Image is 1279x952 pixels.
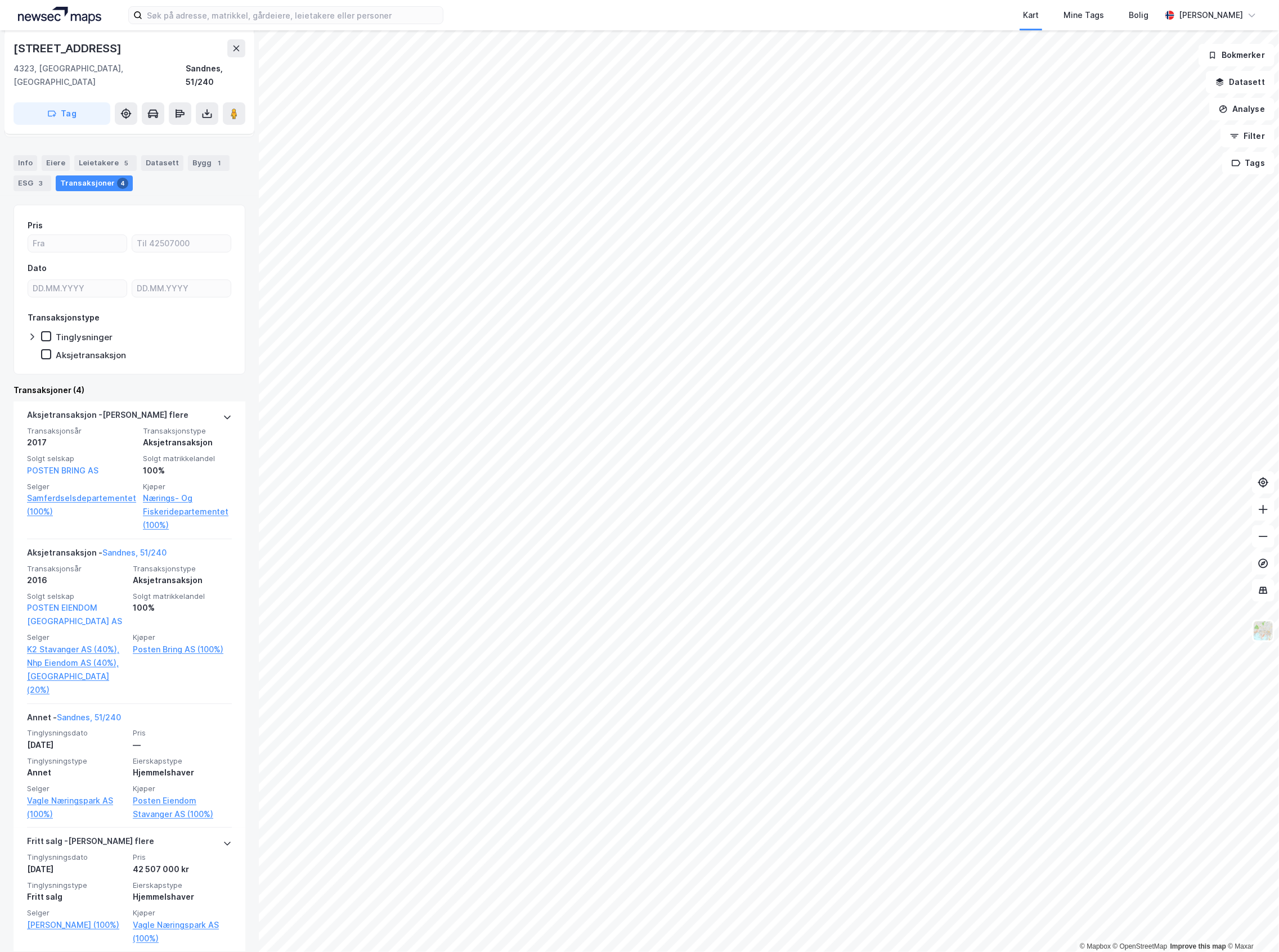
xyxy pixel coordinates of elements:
span: Solgt matrikkelandel [133,592,232,601]
div: Kart [1023,8,1039,22]
div: Datasett [141,155,183,171]
div: [STREET_ADDRESS] [14,39,124,57]
button: Filter [1220,125,1274,147]
div: Bygg [188,155,230,171]
span: Kjøper [143,482,232,491]
span: Kjøper [133,633,232,642]
div: [PERSON_NAME] [1179,8,1243,22]
span: Kjøper [133,784,232,793]
span: Kjøper [133,908,232,918]
a: Vagle Næringspark AS (100%) [133,918,232,945]
button: Datasett [1206,71,1274,93]
div: [DATE] [27,863,126,876]
span: Transaksjonsår [27,426,136,436]
div: Leietakere [74,155,137,171]
span: Selger [27,908,126,918]
a: Nhp Eiendom AS (40%), [27,656,126,670]
div: Aksjetransaksjon [143,436,232,449]
div: Mine Tags [1063,8,1104,22]
div: Transaksjoner (4) [14,383,245,397]
div: Fritt salg - [PERSON_NAME] flere [27,834,154,852]
div: Aksjetransaksjon [133,574,232,587]
a: K2 Stavanger AS (40%), [27,643,126,656]
div: 4323, [GEOGRAPHIC_DATA], [GEOGRAPHIC_DATA] [14,62,186,89]
a: Mapbox [1080,942,1111,950]
div: 4 [117,178,128,189]
div: Info [14,155,37,171]
div: Aksjetransaksjon [56,350,126,360]
span: Pris [133,852,232,862]
div: Dato [28,261,47,275]
span: Solgt selskap [27,592,126,601]
a: Improve this map [1170,942,1226,950]
span: Selger [27,784,126,793]
input: DD.MM.YYYY [132,280,231,297]
div: 42 507 000 kr [133,863,232,876]
span: Tinglysningstype [27,881,126,890]
div: 2017 [27,436,136,449]
div: Hjemmelshaver [133,766,232,779]
div: — [133,738,232,752]
div: Aksjetransaksjon - [27,546,167,564]
div: Aksjetransaksjon - [PERSON_NAME] flere [27,408,189,426]
span: Tinglysningstype [27,756,126,766]
button: Tags [1222,152,1274,174]
span: Solgt selskap [27,454,136,463]
a: POSTEN EIENDOM [GEOGRAPHIC_DATA] AS [27,603,122,626]
div: Sandnes, 51/240 [186,62,245,89]
div: Tinglysninger [56,332,113,342]
div: Bolig [1129,8,1148,22]
div: 5 [121,157,132,169]
span: Selger [27,633,126,642]
a: [PERSON_NAME] (100%) [27,918,126,932]
div: Hjemmelshaver [133,890,232,904]
span: Transaksjonstype [143,426,232,436]
a: Sandnes, 51/240 [57,712,121,722]
img: Z [1253,620,1274,642]
div: Kontrollprogram for chat [1223,898,1279,952]
a: OpenStreetMap [1113,942,1168,950]
span: Transaksjonsår [27,564,126,574]
div: 3 [35,178,47,189]
span: Selger [27,482,136,491]
a: Nærings- Og Fiskeridepartementet (100%) [143,491,232,532]
span: Solgt matrikkelandel [143,454,232,463]
img: logo.a4113a55bc3d86da70a041830d287a7e.svg [18,7,101,24]
span: Eierskapstype [133,756,232,766]
div: Annet [27,766,126,779]
div: 1 [214,157,225,169]
a: POSTEN BRING AS [27,466,98,475]
div: 2016 [27,574,126,587]
div: Annet - [27,711,121,729]
button: Analyse [1209,98,1274,120]
div: Transaksjoner [56,175,133,191]
div: Transaksjonstype [28,311,100,324]
span: Transaksjonstype [133,564,232,574]
div: Pris [28,219,43,232]
div: ESG [14,175,51,191]
span: Tinglysningsdato [27,728,126,738]
input: Til 42507000 [132,235,231,252]
a: Sandnes, 51/240 [102,548,167,557]
input: Søk på adresse, matrikkel, gårdeiere, leietakere eller personer [142,7,443,24]
a: Vagle Næringspark AS (100%) [27,794,126,821]
span: Tinglysningsdato [27,852,126,862]
a: [GEOGRAPHIC_DATA] (20%) [27,670,126,697]
a: Samferdselsdepartementet (100%) [27,491,136,518]
button: Bokmerker [1199,44,1274,66]
button: Tag [14,102,110,125]
a: Posten Eiendom Stavanger AS (100%) [133,794,232,821]
span: Eierskapstype [133,881,232,890]
div: Eiere [42,155,70,171]
a: Posten Bring AS (100%) [133,643,232,656]
div: [DATE] [27,738,126,752]
div: Fritt salg [27,890,126,904]
input: Fra [28,235,127,252]
div: 100% [143,464,232,477]
input: DD.MM.YYYY [28,280,127,297]
div: 100% [133,601,232,615]
iframe: Chat Widget [1223,898,1279,952]
span: Pris [133,728,232,738]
